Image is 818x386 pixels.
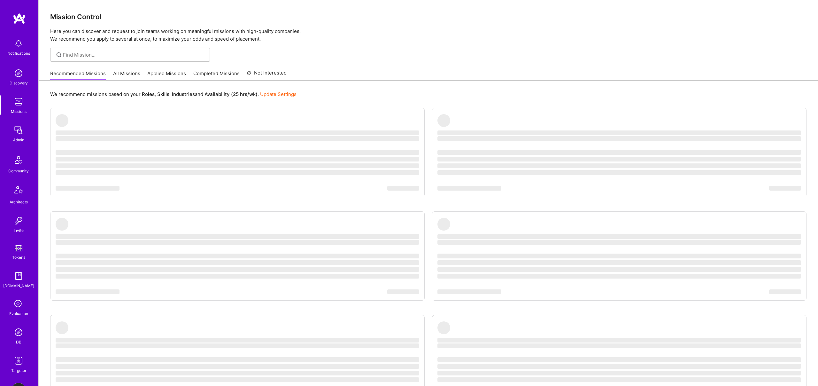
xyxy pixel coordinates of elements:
img: Admin Search [12,326,25,339]
a: Update Settings [260,91,297,97]
h3: Mission Control [50,13,806,21]
img: admin teamwork [12,124,25,137]
b: Roles [142,91,155,97]
a: Recommended Missions [50,70,106,81]
img: bell [12,37,25,50]
div: [DOMAIN_NAME] [3,282,34,289]
img: Community [11,152,26,168]
div: Tokens [12,254,25,261]
img: Invite [12,214,25,227]
img: tokens [15,245,22,251]
div: Architects [10,199,28,205]
img: discovery [12,67,25,80]
div: Evaluation [9,310,28,317]
img: Architects [11,183,26,199]
div: Notifications [7,50,30,57]
b: Skills [157,91,169,97]
b: Industries [172,91,195,97]
p: Here you can discover and request to join teams working on meaningful missions with high-quality ... [50,28,806,43]
img: logo [13,13,26,24]
i: icon SelectionTeam [12,298,25,310]
img: Skill Targeter [12,354,25,367]
input: Find Mission... [63,51,205,58]
img: teamwork [12,95,25,108]
a: Not Interested [247,69,287,81]
div: DB [16,339,21,345]
b: Availability (25 hrs/wk) [204,91,258,97]
i: icon SearchGrey [55,51,63,59]
a: Applied Missions [147,70,186,81]
div: Invite [14,227,24,234]
p: We recommend missions based on your , , and . [50,91,297,98]
div: Admin [13,137,24,143]
img: guide book [12,270,25,282]
div: Targeter [11,367,26,374]
a: All Missions [113,70,140,81]
div: Missions [11,108,27,115]
a: Completed Missions [193,70,240,81]
div: Community [8,168,29,174]
div: Discovery [10,80,28,86]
